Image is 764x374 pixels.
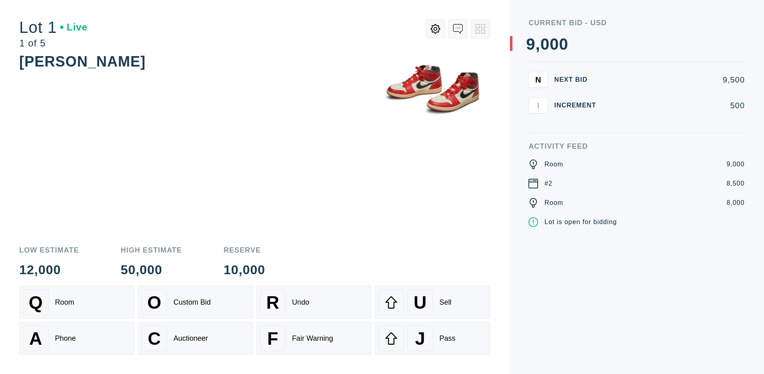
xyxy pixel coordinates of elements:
div: High Estimate [121,247,182,254]
div: Custom Bid [173,298,211,307]
button: I [528,97,548,113]
div: Lot is open for bidding [545,217,617,227]
div: 0 [540,36,550,52]
div: 500 [609,101,745,109]
div: Pass [439,334,455,343]
div: Sell [439,298,451,307]
span: U [414,292,427,313]
div: Room [545,198,563,208]
span: R [266,292,279,313]
span: F [267,328,278,349]
button: N [528,72,548,88]
div: Reserve [224,247,265,254]
div: Low Estimate [19,247,79,254]
div: Room [55,298,74,307]
button: OCustom Bid [138,286,253,319]
div: Next Bid [554,77,602,83]
div: Current Bid - USD [528,19,745,26]
span: Q [29,292,43,313]
div: #2 [545,179,553,188]
div: 50,000 [121,263,182,276]
button: USell [375,286,490,319]
button: APhone [19,322,134,355]
div: , [536,36,540,196]
button: FFair Warning [256,322,372,355]
div: Live [60,22,87,32]
span: A [29,328,42,349]
div: 12,000 [19,263,79,276]
div: Fair Warning [292,334,333,343]
button: CAuctioneer [138,322,253,355]
button: RUndo [256,286,372,319]
div: 8,000 [727,198,745,208]
span: N [535,75,541,84]
div: Increment [554,102,602,109]
div: Room [545,160,563,169]
div: 10,000 [224,263,265,276]
div: Activity Feed [528,143,745,150]
div: 9,500 [609,76,745,84]
div: [PERSON_NAME] [19,53,146,70]
div: 9 [526,36,535,52]
button: JPass [375,322,490,355]
div: 0 [550,36,559,52]
span: J [415,328,425,349]
div: 8,500 [727,179,745,188]
span: C [148,328,161,349]
div: Undo [292,298,309,307]
div: Lot 1 [19,19,87,35]
div: 0 [559,36,568,52]
div: Auctioneer [173,334,208,343]
div: 1 of 5 [19,38,87,48]
button: QRoom [19,286,134,319]
div: 9,000 [727,160,745,169]
span: O [147,292,161,313]
div: Phone [55,334,76,343]
span: I [537,101,540,110]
